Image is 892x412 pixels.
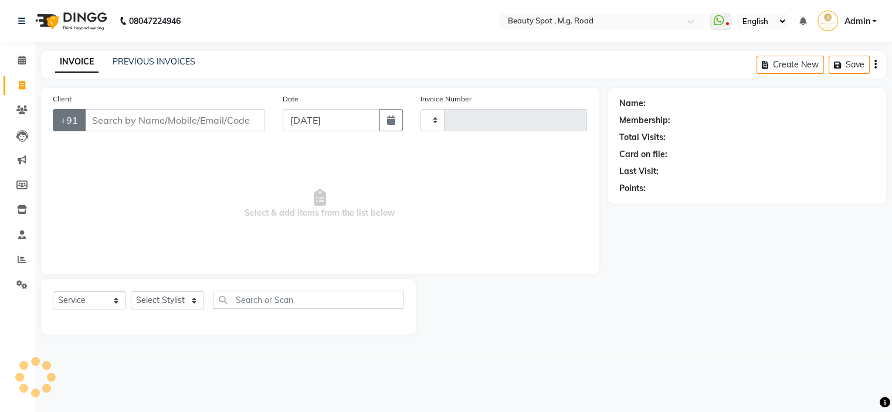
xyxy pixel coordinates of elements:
div: Membership: [619,114,670,127]
label: Client [53,94,72,104]
div: Card on file: [619,148,667,161]
span: Select & add items from the list below [53,145,587,263]
div: Last Visit: [619,165,659,178]
span: Admin [844,15,870,28]
button: Save [829,56,870,74]
b: 08047224946 [129,5,181,38]
a: PREVIOUS INVOICES [113,56,195,67]
img: Admin [818,11,838,31]
input: Search or Scan [213,291,404,309]
input: Search by Name/Mobile/Email/Code [84,109,265,131]
button: +91 [53,109,86,131]
div: Name: [619,97,646,110]
a: INVOICE [55,52,99,73]
div: Total Visits: [619,131,666,144]
div: Points: [619,182,646,195]
label: Date [283,94,299,104]
button: Create New [757,56,824,74]
img: logo [30,5,110,38]
label: Invoice Number [420,94,472,104]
